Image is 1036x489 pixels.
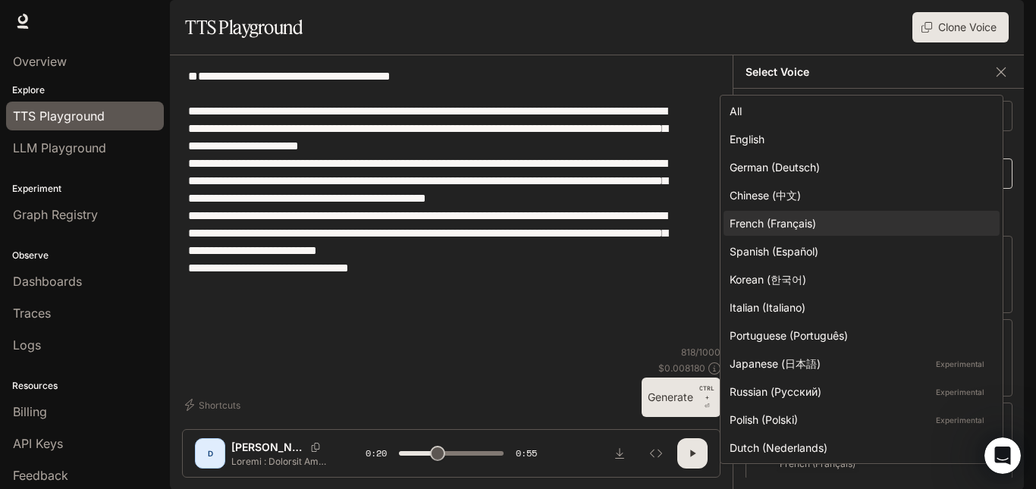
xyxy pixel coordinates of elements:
[730,187,987,203] div: Chinese (中文)
[933,413,987,427] p: Experimental
[730,159,987,175] div: German (Deutsch)
[933,385,987,399] p: Experimental
[730,215,987,231] div: French (Français)
[730,103,987,119] div: All
[730,440,987,456] div: Dutch (Nederlands)
[933,357,987,371] p: Experimental
[730,328,987,343] div: Portuguese (Português)
[730,299,987,315] div: Italian (Italiano)
[730,412,987,428] div: Polish (Polski)
[730,243,987,259] div: Spanish (Español)
[730,131,987,147] div: English
[730,356,987,371] div: Japanese (日本語)
[984,437,1021,474] iframe: Intercom live chat
[730,384,987,400] div: Russian (Русский)
[730,271,987,287] div: Korean (한국어)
